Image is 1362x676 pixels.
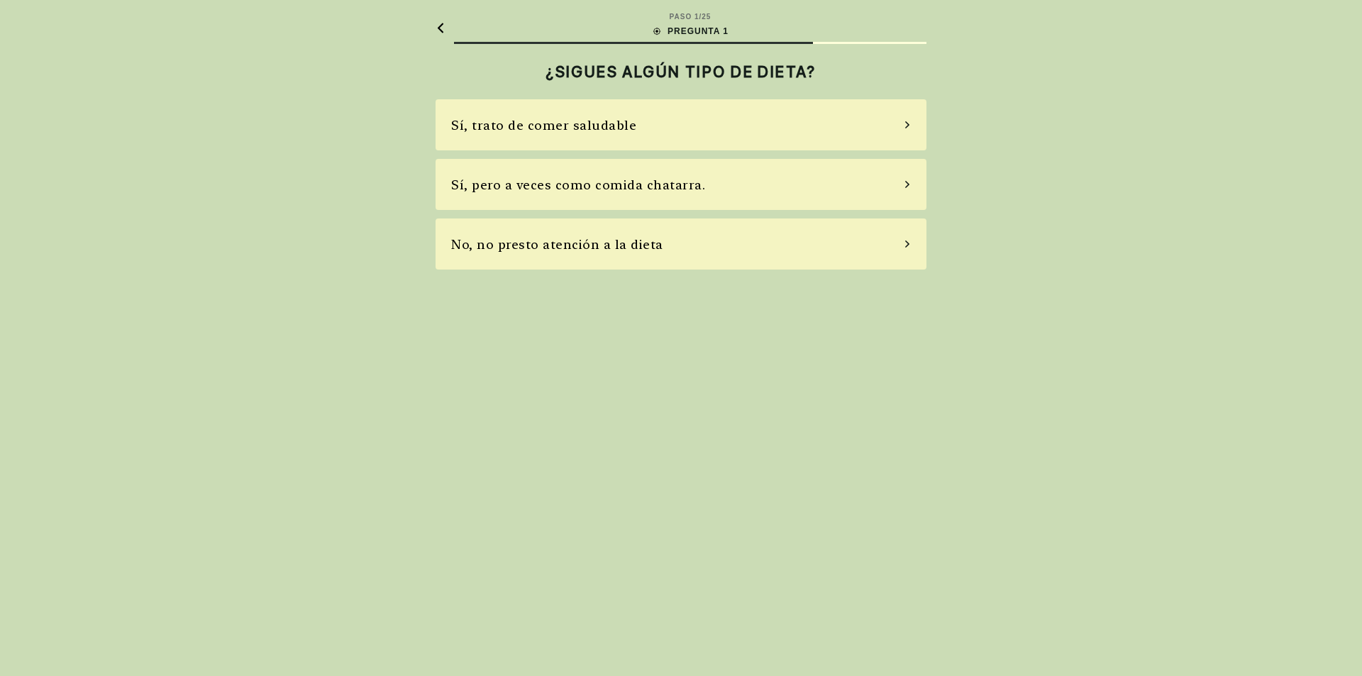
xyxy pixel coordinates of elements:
[546,62,816,81] font: ¿SIGUES ALGÚN TIPO DE DIETA?
[670,13,692,21] font: PASO
[702,13,711,21] font: 25
[451,237,663,252] font: No, no presto atención a la dieta
[668,26,729,36] font: PREGUNTA 1
[451,118,636,133] font: Sí, trato de comer saludable
[451,177,705,192] font: Sí, pero a veces como comida chatarra.
[699,13,702,21] font: /
[694,13,699,21] font: 1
